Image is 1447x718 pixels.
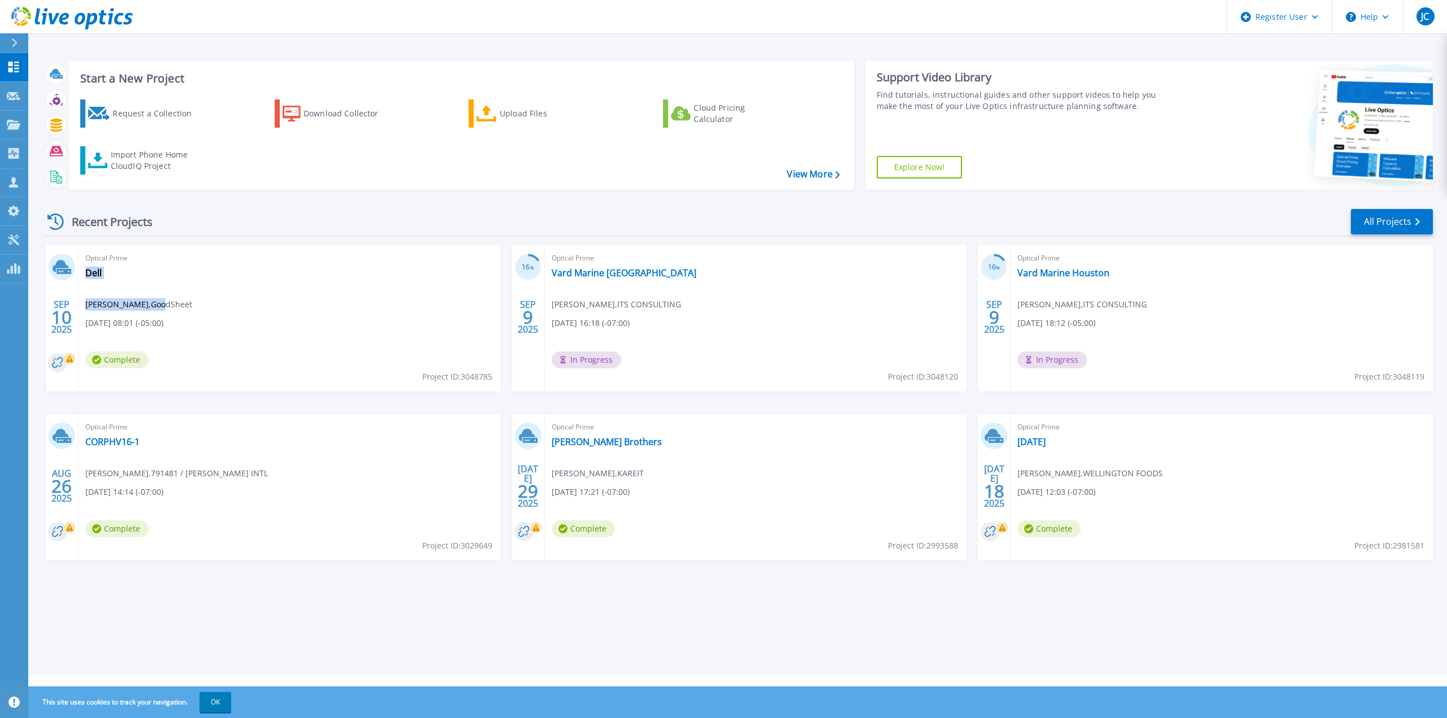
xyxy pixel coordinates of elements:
[1017,351,1087,368] span: In Progress
[85,436,140,447] a: CORPHV16-1
[85,486,163,498] span: [DATE] 14:14 (-07:00)
[530,264,534,271] span: %
[275,99,401,128] a: Download Collector
[518,486,538,496] span: 29
[552,421,960,433] span: Optical Prime
[552,351,621,368] span: In Progress
[984,465,1005,507] div: [DATE] 2025
[989,312,999,322] span: 9
[85,520,149,537] span: Complete
[877,70,1170,85] div: Support Video Library
[1017,421,1426,433] span: Optical Prime
[1354,539,1424,552] span: Project ID: 2981581
[888,539,958,552] span: Project ID: 2993588
[80,72,839,85] h3: Start a New Project
[51,481,72,491] span: 26
[85,467,268,480] span: [PERSON_NAME] , 791481 / [PERSON_NAME] INTL
[85,267,102,279] a: Dell
[694,102,784,125] div: Cloud Pricing Calculator
[552,467,644,480] span: [PERSON_NAME] , KAREIT
[552,252,960,264] span: Optical Prime
[112,102,203,125] div: Request a Collection
[1351,209,1433,234] a: All Projects
[517,297,539,338] div: SEP 2025
[31,692,231,712] span: This site uses cookies to track your navigation.
[1017,486,1095,498] span: [DATE] 12:03 (-07:00)
[111,149,199,172] div: Import Phone Home CloudIQ Project
[515,261,541,274] h3: 16
[981,261,1007,274] h3: 16
[44,208,168,236] div: Recent Projects
[1017,252,1426,264] span: Optical Prime
[200,692,231,712] button: OK
[552,436,662,447] a: [PERSON_NAME] Brothers
[469,99,595,128] a: Upload Files
[422,371,492,383] span: Project ID: 3048785
[1017,298,1147,311] span: [PERSON_NAME] , ITS CONSULTING
[1421,12,1429,21] span: JC
[51,312,72,322] span: 10
[85,252,494,264] span: Optical Prime
[877,89,1170,112] div: Find tutorials, instructional guides and other support videos to help you make the most of your L...
[663,99,789,128] a: Cloud Pricing Calculator
[984,297,1005,338] div: SEP 2025
[552,317,630,329] span: [DATE] 16:18 (-07:00)
[51,465,72,507] div: AUG 2025
[85,351,149,368] span: Complete
[500,102,590,125] div: Upload Files
[1017,520,1081,537] span: Complete
[552,267,696,279] a: Vard Marine [GEOGRAPHIC_DATA]
[787,169,839,180] a: View More
[1017,467,1163,480] span: [PERSON_NAME] , WELLINGTON FOODS
[80,99,206,128] a: Request a Collection
[422,539,492,552] span: Project ID: 3029649
[85,421,494,433] span: Optical Prime
[888,371,958,383] span: Project ID: 3048120
[1017,317,1095,329] span: [DATE] 18:12 (-05:00)
[1017,267,1110,279] a: Vard Marine Houston
[552,298,681,311] span: [PERSON_NAME] , ITS CONSULTING
[1017,436,1046,447] a: [DATE]
[304,102,394,125] div: Download Collector
[517,465,539,507] div: [DATE] 2025
[85,317,163,329] span: [DATE] 08:01 (-05:00)
[877,156,963,179] a: Explore Now!
[984,486,1004,496] span: 18
[85,298,192,311] span: [PERSON_NAME] , GoodSheet
[552,486,630,498] span: [DATE] 17:21 (-07:00)
[1354,371,1424,383] span: Project ID: 3048119
[51,297,72,338] div: SEP 2025
[996,264,1000,271] span: %
[552,520,615,537] span: Complete
[523,312,533,322] span: 9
